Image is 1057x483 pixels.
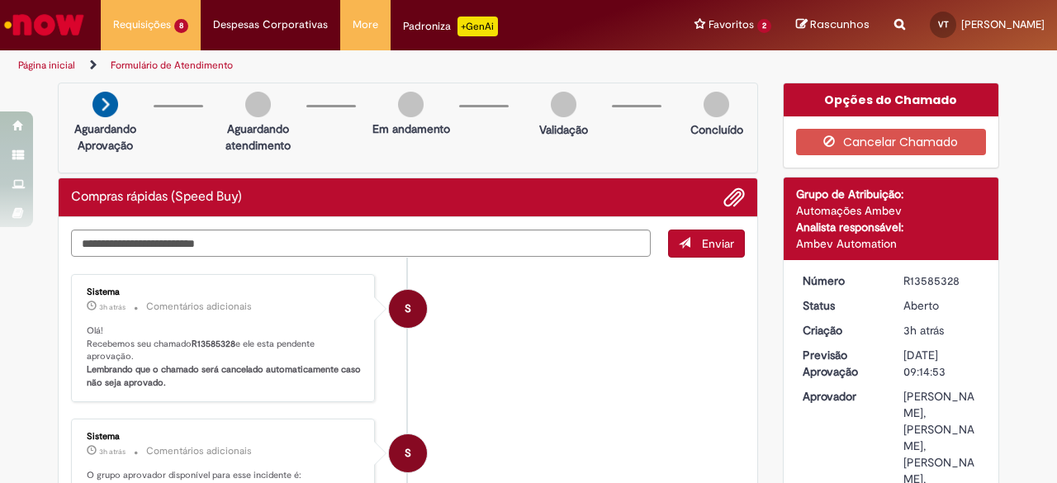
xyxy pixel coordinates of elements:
img: img-circle-grey.png [398,92,424,117]
b: R13585328 [192,338,235,350]
span: More [353,17,378,33]
div: Padroniza [403,17,498,36]
img: img-circle-grey.png [245,92,271,117]
span: S [405,289,411,329]
p: +GenAi [457,17,498,36]
a: Página inicial [18,59,75,72]
div: Aberto [903,297,980,314]
span: Favoritos [709,17,754,33]
ul: Trilhas de página [12,50,692,81]
time: 01/10/2025 11:15:06 [99,302,126,312]
p: Aguardando Aprovação [65,121,145,154]
div: R13585328 [903,272,980,289]
span: 3h atrás [99,302,126,312]
span: 3h atrás [903,323,944,338]
dt: Status [790,297,892,314]
img: ServiceNow [2,8,87,41]
span: Rascunhos [810,17,870,32]
span: VT [938,19,949,30]
div: System [389,290,427,328]
dt: Previsão Aprovação [790,347,892,380]
a: Formulário de Atendimento [111,59,233,72]
div: 01/10/2025 11:14:53 [903,322,980,339]
dt: Criação [790,322,892,339]
div: [DATE] 09:14:53 [903,347,980,380]
small: Comentários adicionais [146,300,252,314]
dt: Aprovador [790,388,892,405]
span: Despesas Corporativas [213,17,328,33]
div: Analista responsável: [796,219,987,235]
b: Lembrando que o chamado será cancelado automaticamente caso não seja aprovado. [87,363,363,389]
button: Enviar [668,230,745,258]
span: Requisições [113,17,171,33]
div: Sistema [87,432,362,442]
img: img-circle-grey.png [551,92,576,117]
p: Validação [539,121,588,138]
div: Ambev Automation [796,235,987,252]
div: Sistema [87,287,362,297]
img: arrow-next.png [92,92,118,117]
img: img-circle-grey.png [704,92,729,117]
time: 01/10/2025 11:15:02 [99,447,126,457]
textarea: Digite sua mensagem aqui... [71,230,651,257]
span: 8 [174,19,188,33]
div: Automações Ambev [796,202,987,219]
span: 2 [757,19,771,33]
button: Cancelar Chamado [796,129,987,155]
p: Olá! Recebemos seu chamado e ele esta pendente aprovação. [87,324,362,390]
h2: Compras rápidas (Speed Buy) Histórico de tíquete [71,190,242,205]
p: Concluído [690,121,743,138]
dt: Número [790,272,892,289]
div: Grupo de Atribuição: [796,186,987,202]
span: [PERSON_NAME] [961,17,1045,31]
span: S [405,433,411,473]
p: Aguardando atendimento [218,121,298,154]
span: Enviar [702,236,734,251]
div: Opções do Chamado [784,83,999,116]
time: 01/10/2025 11:14:53 [903,323,944,338]
span: 3h atrás [99,447,126,457]
small: Comentários adicionais [146,444,252,458]
div: System [389,434,427,472]
a: Rascunhos [796,17,870,33]
button: Adicionar anexos [723,187,745,208]
p: Em andamento [372,121,450,137]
